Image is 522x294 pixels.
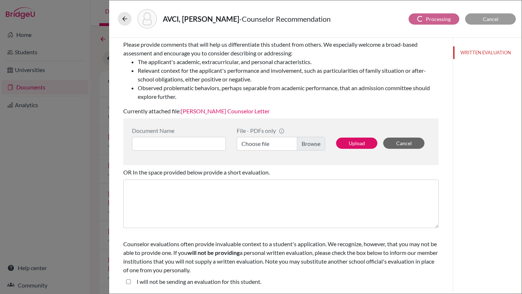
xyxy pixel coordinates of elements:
div: File - PDFs only [237,127,325,134]
a: [PERSON_NAME] Counselor Letter [181,108,270,114]
button: Cancel [383,138,424,149]
span: OR In the space provided below provide a short evaluation. [123,169,270,176]
span: Please provide comments that will help us differentiate this student from others. We especially w... [123,41,439,101]
div: Document Name [132,127,226,134]
strong: AVCI, [PERSON_NAME] [163,14,239,23]
span: info [279,128,285,134]
span: - Counselor Recommendation [239,14,331,23]
span: Counselor evaluations often provide invaluable context to a student's application. We recognize, ... [123,240,438,273]
li: The applicant's academic, extracurricular, and personal characteristics. [138,58,439,66]
b: will not be providing [187,249,240,256]
li: Observed problematic behaviors, perhaps separable from academic performance, that an admission co... [138,84,439,101]
button: Upload [336,138,377,149]
li: Relevant context for the applicant's performance and involvement, such as particularities of fami... [138,66,439,84]
label: I will not be sending an evaluation for this student. [137,277,261,286]
div: Currently attached file: [123,37,439,118]
button: WRITTEN EVALUATION [453,46,522,59]
label: Choose file [237,137,325,151]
